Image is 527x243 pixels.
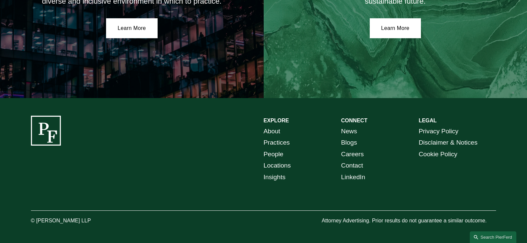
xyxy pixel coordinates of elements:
[264,126,280,137] a: About
[341,118,367,123] strong: CONNECT
[264,172,286,183] a: Insights
[264,137,290,149] a: Practices
[419,149,457,160] a: Cookie Policy
[419,126,458,137] a: Privacy Policy
[31,216,128,226] p: © [PERSON_NAME] LLP
[341,126,357,137] a: News
[106,18,158,38] a: Learn More
[470,231,516,243] a: Search this site
[341,137,357,149] a: Blogs
[264,149,284,160] a: People
[341,149,364,160] a: Careers
[419,137,477,149] a: Disclaimer & Notices
[370,18,421,38] a: Learn More
[341,172,365,183] a: LinkedIn
[264,118,289,123] strong: EXPLORE
[341,160,363,172] a: Contact
[322,216,496,226] p: Attorney Advertising. Prior results do not guarantee a similar outcome.
[264,160,291,172] a: Locations
[419,118,437,123] strong: LEGAL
